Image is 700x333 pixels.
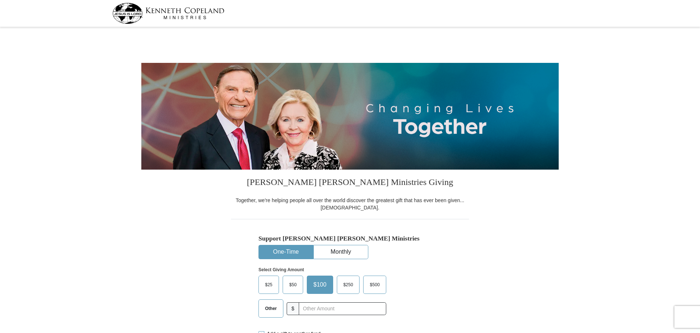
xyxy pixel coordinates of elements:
span: $250 [340,279,357,290]
span: Other [261,303,280,314]
span: $100 [310,279,330,290]
h5: Support [PERSON_NAME] [PERSON_NAME] Ministries [258,235,442,242]
div: Together, we're helping people all over the world discover the greatest gift that has ever been g... [231,197,469,211]
img: kcm-header-logo.svg [112,3,224,24]
button: One-Time [259,245,313,259]
strong: Select Giving Amount [258,267,304,272]
span: $25 [261,279,276,290]
span: $500 [366,279,383,290]
button: Monthly [314,245,368,259]
span: $50 [286,279,300,290]
span: $ [287,302,299,315]
input: Other Amount [299,302,386,315]
h3: [PERSON_NAME] [PERSON_NAME] Ministries Giving [231,170,469,197]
